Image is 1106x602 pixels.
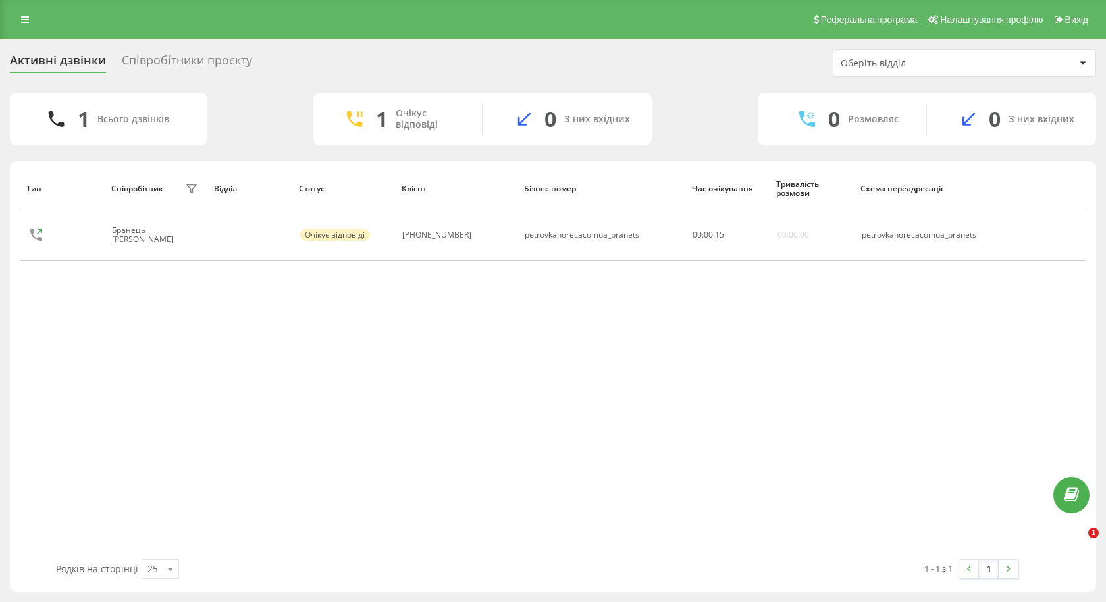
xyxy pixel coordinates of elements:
[1061,528,1093,559] iframe: Intercom live chat
[924,562,953,575] div: 1 - 1 з 1
[56,563,138,575] span: Рядків на сторінці
[10,53,106,74] div: Активні дзвінки
[376,107,388,132] div: 1
[78,107,90,132] div: 1
[1009,114,1074,125] div: З них вхідних
[979,560,999,578] a: 1
[693,229,702,240] span: 00
[862,230,994,239] div: petrovkahorecacomua_branets
[300,229,370,241] div: Очікує відповіді
[828,107,840,132] div: 0
[704,229,713,240] span: 00
[715,229,724,240] span: 15
[564,114,630,125] div: З них вхідних
[214,184,286,193] div: Відділ
[848,114,899,125] div: Розмовляє
[147,563,158,576] div: 25
[693,230,724,239] div: : :
[544,107,556,132] div: 0
[525,230,639,239] div: petrovkahorecacomua_branets
[860,184,995,193] div: Схема переадресації
[97,114,169,125] div: Всього дзвінків
[940,14,1043,25] span: Налаштування профілю
[777,230,809,239] div: 00:00:00
[776,180,848,199] div: Тривалість розмови
[402,230,471,239] div: [PHONE_NUMBER]
[1088,528,1099,538] span: 1
[841,58,998,69] div: Оберіть відділ
[692,184,764,193] div: Час очікування
[1065,14,1088,25] span: Вихід
[111,184,163,193] div: Співробітник
[299,184,389,193] div: Статус
[26,184,98,193] div: Тип
[122,53,252,74] div: Співробітники проєкту
[524,184,679,193] div: Бізнес номер
[989,107,1001,132] div: 0
[396,108,462,130] div: Очікує відповіді
[112,226,182,245] div: Бранець [PERSON_NAME]
[821,14,918,25] span: Реферальна програма
[402,184,512,193] div: Клієнт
